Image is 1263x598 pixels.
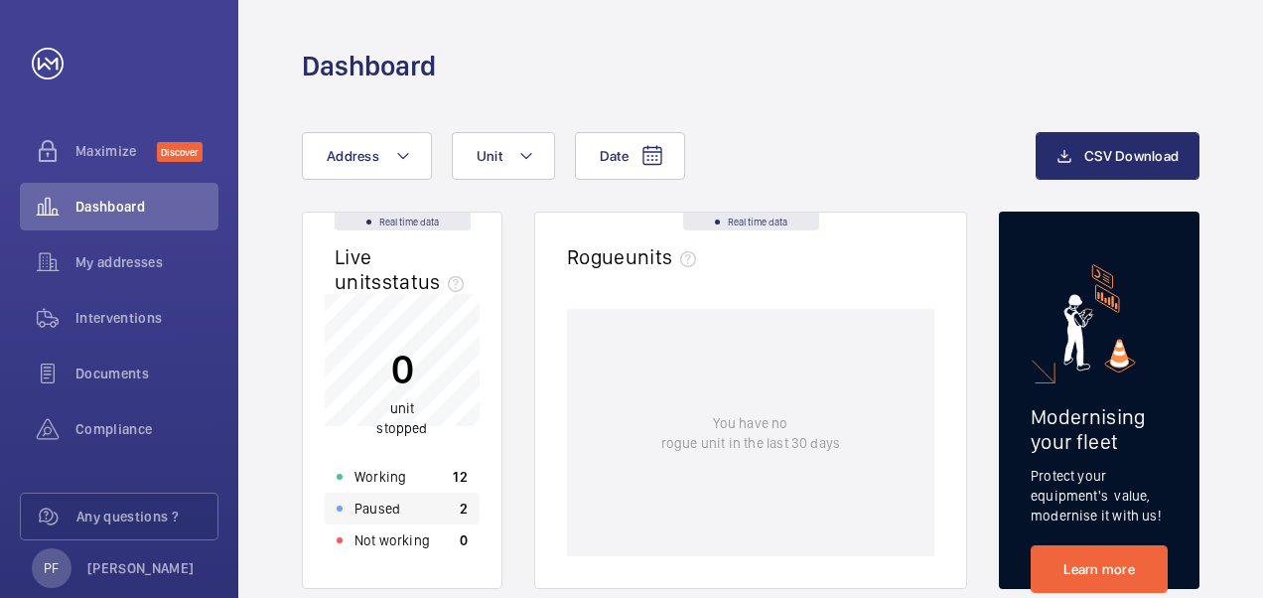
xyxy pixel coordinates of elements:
button: Date [575,132,685,180]
p: Paused [354,499,400,519]
p: 0 [460,530,468,550]
a: Learn more [1031,545,1168,593]
span: My addresses [75,252,218,272]
h2: Rogue [567,244,704,269]
span: Any questions ? [76,507,217,526]
h2: Live units [335,244,472,294]
img: marketing-card.svg [1063,264,1136,373]
p: 0 [376,344,427,393]
p: Protect your equipment's value, modernise it with us! [1031,466,1168,525]
span: Maximize [75,141,157,161]
span: Interventions [75,308,218,328]
span: Compliance [75,419,218,439]
span: Address [327,148,379,164]
span: stopped [376,420,427,436]
button: Unit [452,132,555,180]
span: CSV Download [1084,148,1179,164]
div: Real time data [683,213,819,230]
span: status [382,269,473,294]
p: PF [44,558,59,578]
span: Unit [477,148,502,164]
button: CSV Download [1036,132,1199,180]
span: Date [600,148,629,164]
p: unit [376,398,427,438]
span: Documents [75,364,218,383]
span: units [626,244,705,269]
p: Working [354,467,406,487]
button: Address [302,132,432,180]
div: Real time data [335,213,471,230]
span: Discover [157,142,203,162]
p: You have no rogue unit in the last 30 days [661,413,840,453]
p: 12 [453,467,468,487]
h2: Modernising your fleet [1031,404,1168,454]
p: Not working [354,530,430,550]
span: Dashboard [75,197,218,217]
p: [PERSON_NAME] [87,558,195,578]
h1: Dashboard [302,48,436,84]
p: 2 [460,499,468,519]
